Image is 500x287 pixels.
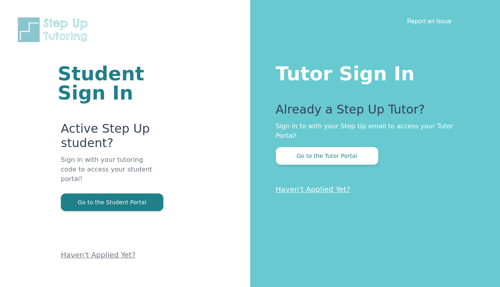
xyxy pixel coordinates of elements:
[61,155,154,193] p: Sign in with your tutoring code to access your student portal!
[61,122,154,155] p: Active Step Up student?
[61,193,163,211] button: Go to the Student Portal
[276,102,468,122] p: Already a Step Up Tutor?
[276,61,468,83] h1: Tutor Sign In
[61,198,163,206] a: Go to the Student Portal
[407,17,452,25] a: Report an Issue
[58,64,154,102] h1: Student Sign In
[276,152,378,159] a: Go to the Tutor Portal
[16,16,93,44] img: Step Up Tutoring horizontal logo
[61,251,136,259] a: Haven't Applied Yet?
[276,122,468,141] p: Sign in to with your Step Up email to access your Tutor Portal!
[276,147,378,165] button: Go to the Tutor Portal
[276,185,351,193] a: Haven't Applied Yet?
